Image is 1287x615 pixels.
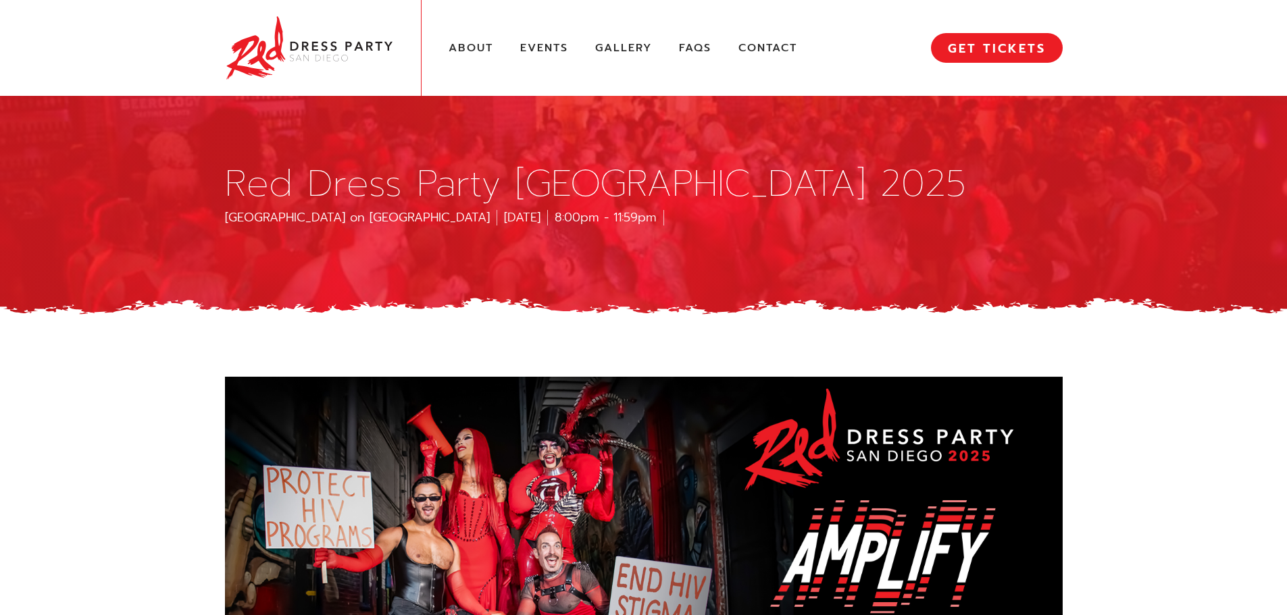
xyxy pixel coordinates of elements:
[555,210,664,225] div: 8:00pm - 11:59pm
[931,33,1063,63] a: GET TICKETS
[738,41,797,55] a: Contact
[225,210,497,225] div: [GEOGRAPHIC_DATA] on [GEOGRAPHIC_DATA]
[679,41,711,55] a: FAQs
[504,210,548,225] div: [DATE]
[520,41,568,55] a: Events
[449,41,493,55] a: About
[595,41,652,55] a: Gallery
[225,165,966,202] h1: Red Dress Party [GEOGRAPHIC_DATA] 2025
[225,14,394,82] img: Red Dress Party San Diego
